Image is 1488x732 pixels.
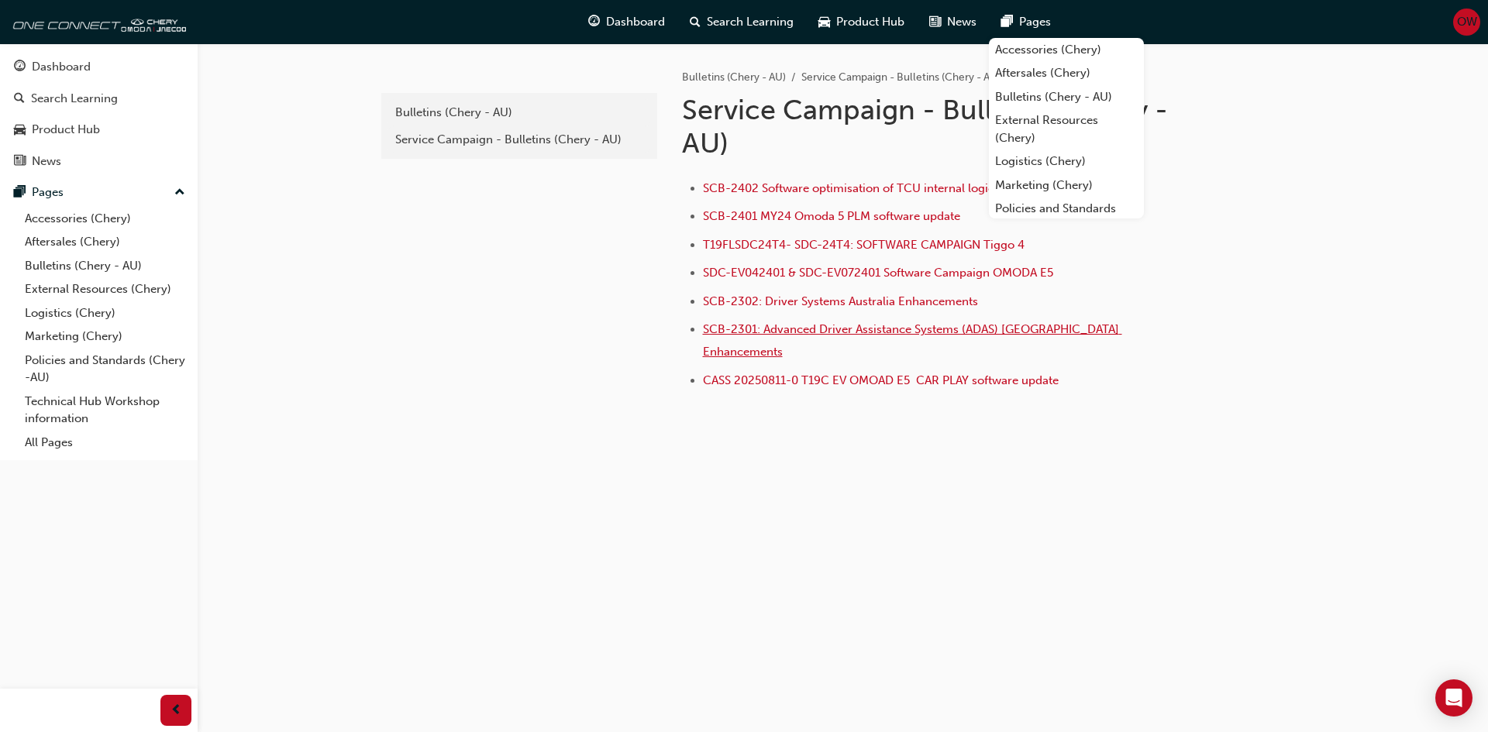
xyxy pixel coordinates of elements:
[14,92,25,106] span: search-icon
[6,147,191,176] a: News
[1435,679,1472,717] div: Open Intercom Messenger
[703,209,960,223] a: SCB-2401 MY24 Omoda 5 PLM software update
[1019,13,1051,31] span: Pages
[14,186,26,200] span: pages-icon
[682,70,786,84] a: Bulletins (Chery - AU)
[6,178,191,207] button: Pages
[690,12,701,32] span: search-icon
[387,99,651,126] a: Bulletins (Chery - AU)
[989,197,1144,238] a: Policies and Standards (Chery -AU)
[929,12,941,32] span: news-icon
[32,58,91,76] div: Dashboard
[989,38,1144,62] a: Accessories (Chery)
[917,6,989,38] a: news-iconNews
[989,6,1063,38] a: pages-iconPages
[588,12,600,32] span: guage-icon
[6,84,191,113] a: Search Learning
[19,301,191,325] a: Logistics (Chery)
[703,181,994,195] a: SCB-2402 Software optimisation of TCU internal logic
[989,61,1144,85] a: Aftersales (Chery)
[8,6,186,37] img: oneconnect
[395,104,643,122] div: Bulletins (Chery - AU)
[989,85,1144,109] a: Bulletins (Chery - AU)
[682,93,1190,160] h1: Service Campaign - Bulletins (Chery - AU)
[806,6,917,38] a: car-iconProduct Hub
[19,230,191,254] a: Aftersales (Chery)
[6,50,191,178] button: DashboardSearch LearningProduct HubNews
[32,121,100,139] div: Product Hub
[19,349,191,390] a: Policies and Standards (Chery -AU)
[1453,9,1480,36] button: OW
[947,13,976,31] span: News
[32,184,64,201] div: Pages
[989,108,1144,149] a: External Resources (Chery)
[31,90,118,108] div: Search Learning
[1001,12,1013,32] span: pages-icon
[6,115,191,144] a: Product Hub
[989,174,1144,198] a: Marketing (Chery)
[1457,13,1477,31] span: OW
[836,13,904,31] span: Product Hub
[703,373,1059,387] a: CASS 20250811-0 T19C EV OMOAD E5 CAR PLAY software update
[14,60,26,74] span: guage-icon
[677,6,806,38] a: search-iconSearch Learning
[14,155,26,169] span: news-icon
[19,277,191,301] a: External Resources (Chery)
[19,390,191,431] a: Technical Hub Workshop information
[703,322,1122,359] a: SCB-2301: Advanced Driver Assistance Systems (ADAS) [GEOGRAPHIC_DATA] Enhancements
[19,207,191,231] a: Accessories (Chery)
[703,266,1053,280] a: SDC-EV042401 & SDC-EV072401 Software Campaign OMODA E5
[6,53,191,81] a: Dashboard
[707,13,794,31] span: Search Learning
[576,6,677,38] a: guage-iconDashboard
[14,123,26,137] span: car-icon
[32,153,61,170] div: News
[19,254,191,278] a: Bulletins (Chery - AU)
[989,149,1144,174] a: Logistics (Chery)
[703,294,978,308] a: SCB-2302: Driver Systems Australia Enhancements
[387,126,651,153] a: Service Campaign - Bulletins (Chery - AU)
[170,701,182,720] span: prev-icon
[818,12,830,32] span: car-icon
[801,69,1001,87] li: Service Campaign - Bulletins (Chery - AU)
[174,183,185,203] span: up-icon
[606,13,665,31] span: Dashboard
[19,431,191,455] a: All Pages
[19,325,191,349] a: Marketing (Chery)
[703,238,1025,252] a: T19FLSDC24T4- SDC-24T4: SOFTWARE CAMPAIGN Tiggo 4
[395,131,643,149] div: Service Campaign - Bulletins (Chery - AU)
